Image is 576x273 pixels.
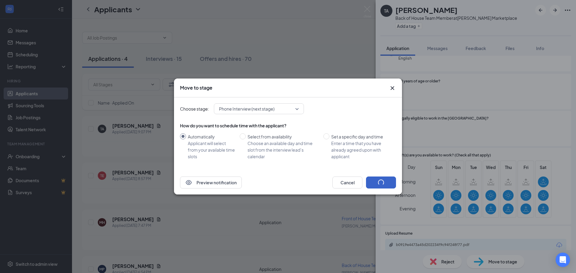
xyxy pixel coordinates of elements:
button: Close [389,85,396,92]
span: Phone Interview (next stage) [219,104,274,113]
div: Choose an available day and time slot from the interview lead’s calendar [247,140,319,160]
svg: Eye [185,179,192,186]
div: Applicant will select from your available time slots [188,140,235,160]
div: How do you want to schedule time with the applicant? [180,123,396,129]
h3: Move to stage [180,85,212,91]
div: Select from availability [247,133,319,140]
svg: Cross [389,85,396,92]
div: Set a specific day and time [331,133,391,140]
div: Open Intercom Messenger [556,253,570,267]
span: Choose stage: [180,105,209,112]
button: EyePreview notification [180,177,242,188]
div: Automatically [188,133,235,140]
button: Cancel [332,177,362,188]
div: Enter a time that you have already agreed upon with applicant [331,140,391,160]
